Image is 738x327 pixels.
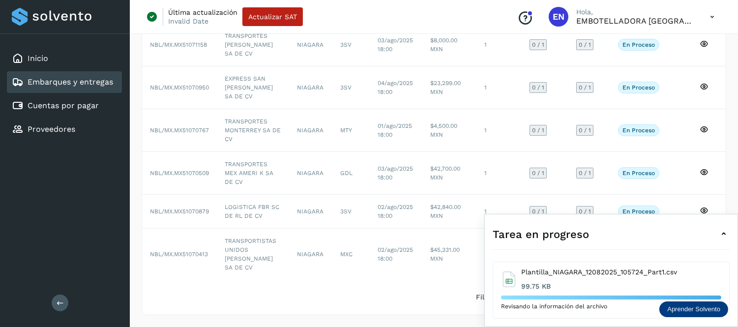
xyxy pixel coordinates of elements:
td: 1 [476,152,522,195]
span: 0 / 1 [579,127,591,133]
span: 04/ago/2025 18:00 [378,80,413,95]
td: TRANSPORTES [PERSON_NAME] SA DE CV [217,24,289,66]
button: Actualizar SAT [242,7,303,26]
td: 1 [476,229,522,280]
span: 0 / 1 [532,208,544,214]
div: Cuentas por pagar [7,95,122,117]
a: Proveedores [28,124,75,134]
td: 3SV [332,24,370,66]
td: $42,840.00 MXN [422,195,476,229]
span: NBL/MX.MX51070950 [150,84,209,91]
div: Aprender Solvento [659,301,728,317]
td: NIAGARA [289,66,332,109]
a: Cuentas por pagar [28,101,99,110]
p: En proceso [622,208,655,215]
p: En proceso [622,41,655,48]
td: NIAGARA [289,229,332,280]
span: 02/ago/2025 18:00 [378,246,413,262]
td: $45,331.00 MXN [422,229,476,280]
span: NBL/MX.MX51071158 [150,41,207,48]
p: Hola, [576,8,694,16]
td: 1 [476,66,522,109]
span: NBL/MX.MX51070509 [150,170,209,177]
span: Plantilla_NIAGARA_12082025_105724_Part1.csv [521,267,677,277]
span: 01/ago/2025 18:00 [378,122,412,138]
td: GDL [332,152,370,195]
td: $8,000.00 MXN [422,24,476,66]
span: 0 / 1 [532,170,544,176]
span: 0 / 1 [532,127,544,133]
p: En proceso [622,84,655,91]
span: Filtros por página : [476,292,540,302]
p: En proceso [622,170,655,177]
span: 0 / 1 [579,208,591,214]
span: 0 / 1 [579,170,591,176]
td: 3SV [332,66,370,109]
td: 1 [476,195,522,229]
p: Invalid Date [168,17,208,26]
span: 02/ago/2025 18:00 [378,204,413,219]
span: NBL/MX.MX51070767 [150,127,209,134]
td: $4,500.00 MXN [422,109,476,152]
span: 99.75 KB [521,281,677,292]
td: MXC [332,229,370,280]
td: NIAGARA [289,24,332,66]
td: 3SV [332,195,370,229]
td: 1 [476,24,522,66]
td: TRANSPORTES MEX AMERI K SA DE CV [217,152,289,195]
td: NIAGARA [289,109,332,152]
p: Última actualización [168,8,237,17]
td: NIAGARA [289,152,332,195]
p: EMBOTELLADORA NIAGARA DE MEXICO [576,16,694,26]
p: Aprender Solvento [667,305,720,313]
span: NBL/MX.MX51070413 [150,251,208,258]
td: $23,299.00 MXN [422,66,476,109]
span: Revisando la información del archivo [501,303,607,310]
td: EXPRESS SAN [PERSON_NAME] SA DE CV [217,66,289,109]
img: Excel file [501,271,517,287]
span: 03/ago/2025 18:00 [378,37,413,53]
td: TRANSPORTES MONTERREY SA DE CV [217,109,289,152]
div: Proveedores [7,119,122,140]
td: TRANSPORTISTAS UNIDOS [PERSON_NAME] SA DE CV [217,229,289,280]
span: 0 / 1 [579,85,591,90]
td: MTY [332,109,370,152]
span: Tarea en progreso [493,226,589,242]
td: 1 [476,109,522,152]
a: Embarques y entregas [28,77,113,87]
td: NIAGARA [289,195,332,229]
p: En proceso [622,127,655,134]
span: 0 / 1 [532,85,544,90]
div: Tarea en progreso [493,222,730,246]
span: 03/ago/2025 18:00 [378,165,413,181]
span: NBL/MX.MX51070879 [150,208,209,215]
a: Inicio [28,54,48,63]
td: $42,700.00 MXN [422,152,476,195]
div: Embarques y entregas [7,71,122,93]
span: 0 / 1 [532,42,544,48]
div: Inicio [7,48,122,69]
span: 0 / 1 [579,42,591,48]
span: Actualizar SAT [248,13,297,20]
td: LOGISTICA FBR SC DE RL DE CV [217,195,289,229]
